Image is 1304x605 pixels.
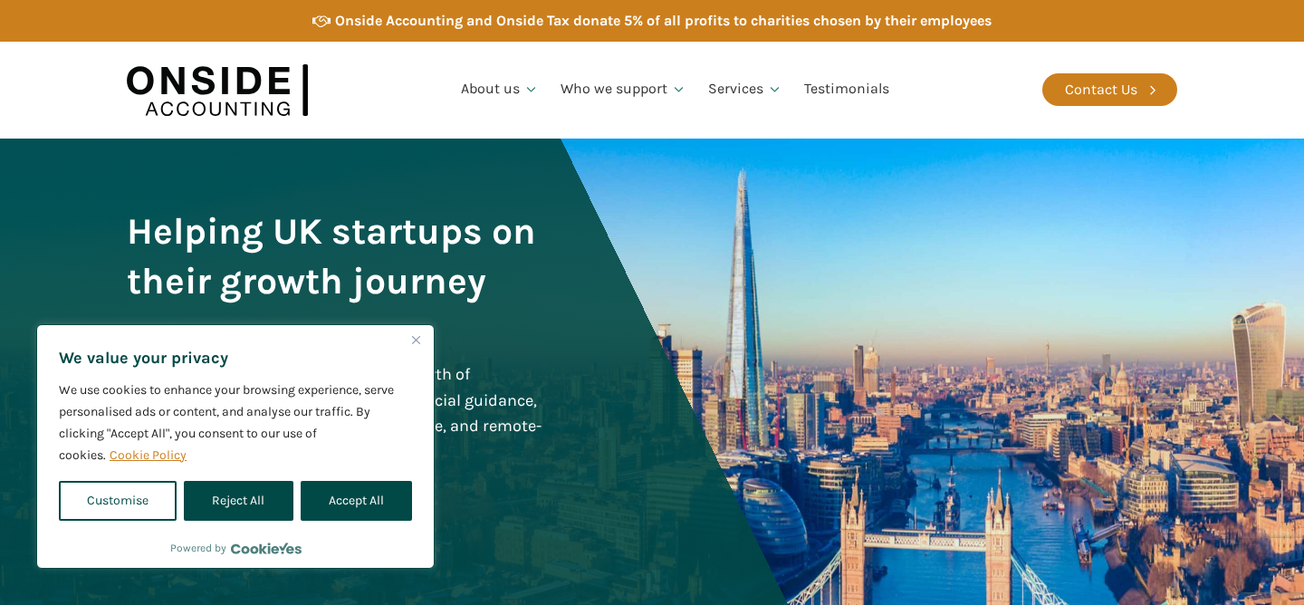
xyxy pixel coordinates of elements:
[335,9,992,33] div: Onside Accounting and Onside Tax donate 5% of all profits to charities chosen by their employees
[405,329,427,351] button: Close
[450,59,550,120] a: About us
[697,59,793,120] a: Services
[184,481,292,521] button: Reject All
[36,324,435,569] div: We value your privacy
[412,336,420,344] img: Close
[59,379,412,466] p: We use cookies to enhance your browsing experience, serve personalised ads or content, and analys...
[170,539,302,557] div: Powered by
[59,481,177,521] button: Customise
[1065,78,1137,101] div: Contact Us
[127,55,308,125] img: Onside Accounting
[127,206,547,306] h1: Helping UK startups on their growth journey
[59,347,412,369] p: We value your privacy
[1042,73,1177,106] a: Contact Us
[793,59,900,120] a: Testimonials
[301,481,412,521] button: Accept All
[231,543,302,554] a: Visit CookieYes website
[109,447,187,464] a: Cookie Policy
[550,59,697,120] a: Who we support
